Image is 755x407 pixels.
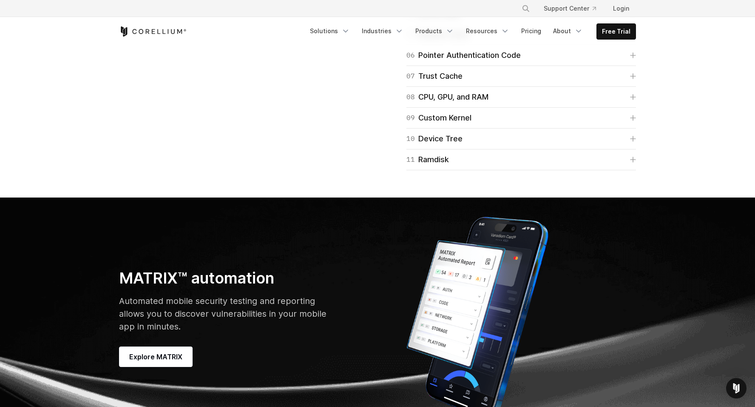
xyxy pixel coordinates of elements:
a: 10Device Tree [406,133,636,145]
div: Custom Kernel [406,112,471,124]
a: 09Custom Kernel [406,112,636,124]
span: Automated mobile security testing and reporting allows you to discover vulnerabilities in your mo... [119,296,326,332]
div: Ramdisk [406,154,449,166]
div: Navigation Menu [511,1,636,16]
span: Explore MATRIX [129,352,182,362]
span: 08 [406,91,415,103]
span: 06 [406,49,415,61]
span: 07 [406,70,415,82]
span: 11 [406,154,415,166]
a: Resources [461,23,514,39]
a: Pricing [516,23,546,39]
a: Support Center [537,1,603,16]
a: 08CPU, GPU, and RAM [406,91,636,103]
span: 10 [406,133,415,145]
div: Pointer Authentication Code [406,49,521,61]
div: Open Intercom Messenger [726,378,746,398]
div: Navigation Menu [305,23,636,40]
a: 11Ramdisk [406,154,636,166]
a: Free Trial [597,24,636,39]
a: Solutions [305,23,355,39]
a: Explore MATRIX [119,347,193,367]
a: Products [410,23,459,39]
div: Device Tree [406,133,463,145]
div: Trust Cache [406,70,463,82]
button: Search [518,1,534,16]
div: CPU, GPU, and RAM [406,91,488,103]
a: About [548,23,588,39]
a: Login [606,1,636,16]
a: Corellium Home [119,26,187,37]
a: Industries [357,23,409,39]
span: 09 [406,112,415,124]
h3: MATRIX™ automation [119,269,327,288]
a: 07Trust Cache [406,70,636,82]
a: 06Pointer Authentication Code [406,49,636,61]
